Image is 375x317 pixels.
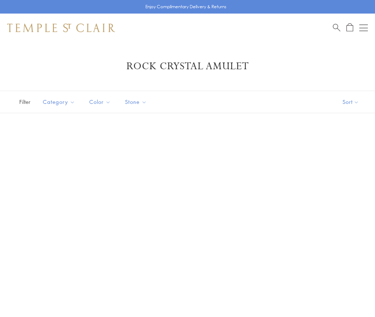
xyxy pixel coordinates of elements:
[359,24,368,32] button: Open navigation
[18,60,357,73] h1: Rock Crystal Amulet
[145,3,226,10] p: Enjoy Complimentary Delivery & Returns
[37,94,80,110] button: Category
[121,97,152,106] span: Stone
[39,97,80,106] span: Category
[120,94,152,110] button: Stone
[333,23,340,32] a: Search
[7,24,115,32] img: Temple St. Clair
[84,94,116,110] button: Color
[86,97,116,106] span: Color
[326,91,375,113] button: Show sort by
[346,23,353,32] a: Open Shopping Bag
